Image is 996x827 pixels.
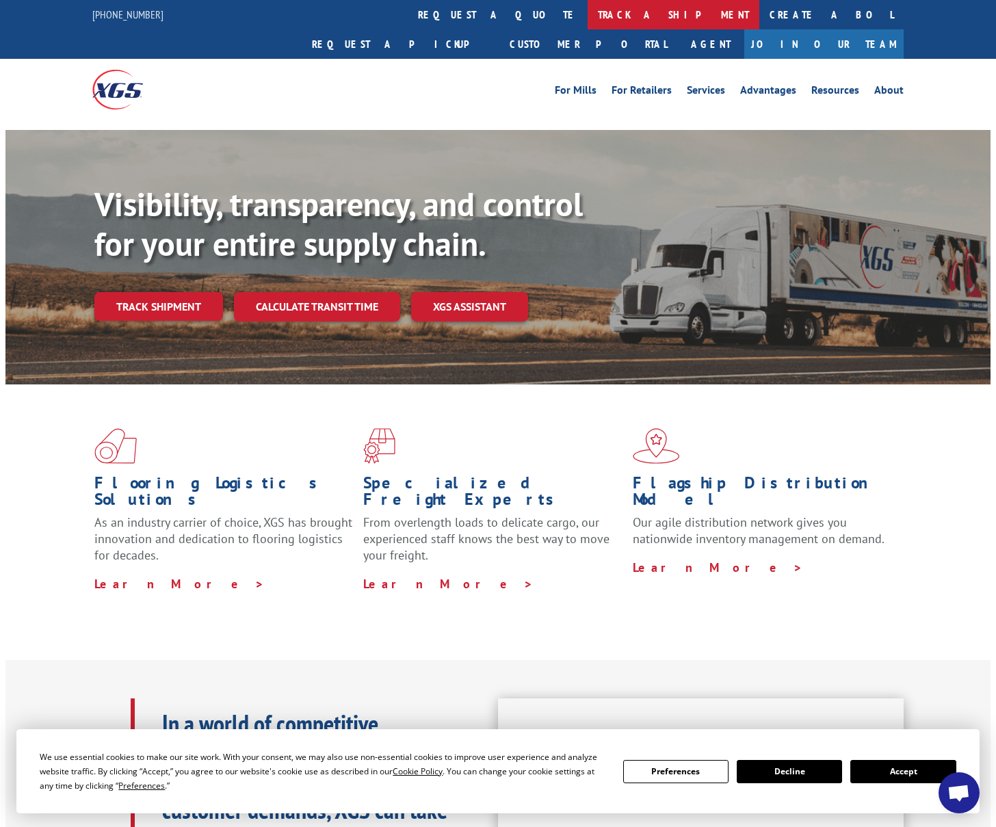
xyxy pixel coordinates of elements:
h1: Flagship Distribution Model [633,475,891,514]
a: For Mills [555,85,597,100]
a: Services [687,85,725,100]
a: Track shipment [94,292,223,321]
a: Resources [811,85,859,100]
div: Cookie Consent Prompt [16,729,980,813]
b: Visibility, transparency, and control for your entire supply chain. [94,183,583,265]
img: xgs-icon-focused-on-flooring-red [363,428,395,464]
a: XGS ASSISTANT [411,292,528,321]
img: xgs-icon-total-supply-chain-intelligence-red [94,428,137,464]
div: Open chat [939,772,980,813]
button: Preferences [623,760,729,783]
a: Learn More > [633,560,803,575]
a: Agent [677,29,744,59]
a: Customer Portal [499,29,677,59]
h1: Flooring Logistics Solutions [94,475,353,514]
button: Decline [737,760,842,783]
a: Learn More > [94,576,265,592]
span: As an industry carrier of choice, XGS has brought innovation and dedication to flooring logistics... [94,514,352,563]
a: Learn More > [363,576,534,592]
a: For Retailers [612,85,672,100]
a: Advantages [740,85,796,100]
a: [PHONE_NUMBER] [92,8,163,21]
a: Request a pickup [302,29,499,59]
span: Our agile distribution network gives you nationwide inventory management on demand. [633,514,884,547]
button: Accept [850,760,956,783]
span: Cookie Policy [393,765,443,777]
p: From overlength loads to delicate cargo, our experienced staff knows the best way to move your fr... [363,514,622,575]
a: Calculate transit time [234,292,400,321]
a: Join Our Team [744,29,904,59]
img: xgs-icon-flagship-distribution-model-red [633,428,680,464]
div: We use essential cookies to make our site work. With your consent, we may also use non-essential ... [40,750,606,793]
h1: Specialized Freight Experts [363,475,622,514]
span: Preferences [118,780,165,791]
a: About [874,85,904,100]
